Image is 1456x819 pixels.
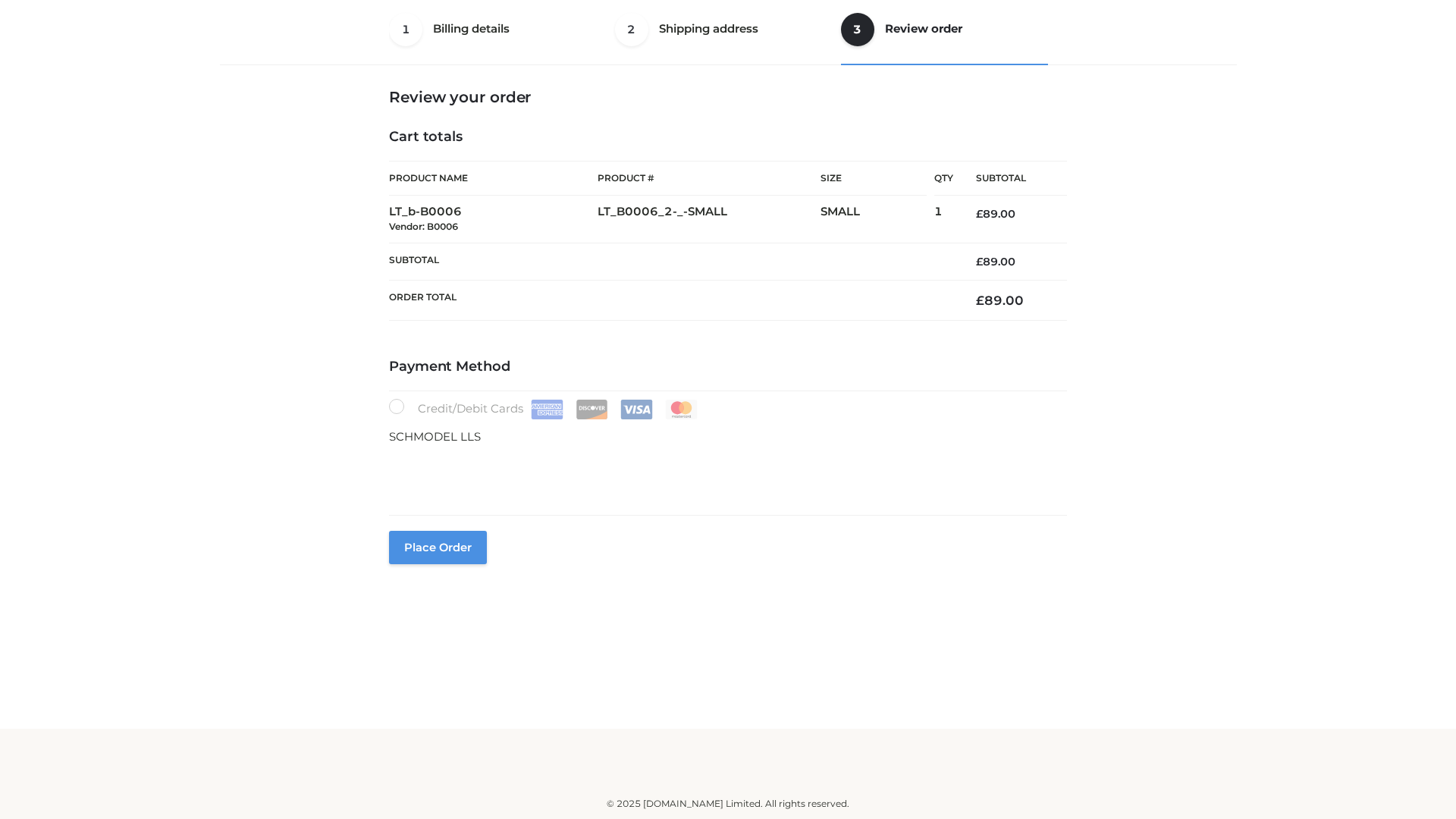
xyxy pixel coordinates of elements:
[976,207,1015,221] bdi: 89.00
[976,255,983,268] span: £
[386,443,1064,498] iframe: Secure payment input frame
[225,796,1231,811] div: © 2025 [DOMAIN_NAME] Limited. All rights reserved.
[389,196,598,243] td: LT_b-B0006
[976,293,1024,308] bdi: 89.00
[665,400,698,419] img: Mastercard
[934,161,953,196] th: Qty
[821,162,927,196] th: Size
[389,221,458,232] small: Vendor: B0006
[531,400,563,419] img: Amex
[389,427,1067,447] p: SCHMODEL LLS
[598,161,821,196] th: Product #
[576,400,608,419] img: Discover
[934,196,953,243] td: 1
[389,129,1067,146] h4: Cart totals
[389,88,1067,106] h3: Review your order
[821,196,934,243] td: SMALL
[389,531,487,564] button: Place order
[389,161,598,196] th: Product Name
[620,400,653,419] img: Visa
[976,207,983,221] span: £
[389,243,953,280] th: Subtotal
[598,196,821,243] td: LT_B0006_2-_-SMALL
[389,399,699,419] label: Credit/Debit Cards
[976,255,1015,268] bdi: 89.00
[389,359,1067,375] h4: Payment Method
[953,162,1067,196] th: Subtotal
[976,293,984,308] span: £
[389,281,953,321] th: Order Total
